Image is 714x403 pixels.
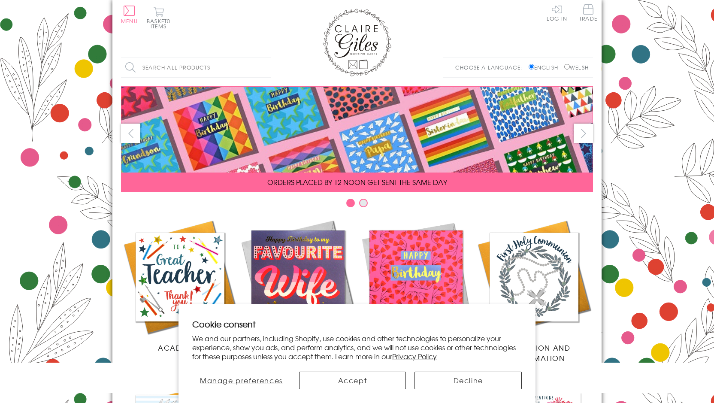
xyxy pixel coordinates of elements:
[192,334,522,361] p: We and our partners, including Shopify, use cookies and other technologies to personalize your ex...
[121,218,239,353] a: Academic
[151,17,170,30] span: 0 items
[121,58,271,77] input: Search all products
[121,198,593,212] div: Carousel Pagination
[475,218,593,363] a: Communion and Confirmation
[267,177,447,187] span: ORDERS PLACED BY 12 NOON GET SENT THE SAME DAY
[263,58,271,77] input: Search
[158,342,202,353] span: Academic
[147,7,170,29] button: Basket0 items
[323,9,391,76] img: Claire Giles Greetings Cards
[529,64,534,70] input: English
[121,17,138,25] span: Menu
[574,124,593,143] button: next
[357,218,475,353] a: Birthdays
[547,4,567,21] a: Log In
[121,124,140,143] button: prev
[192,372,290,389] button: Manage preferences
[455,64,527,71] p: Choose a language:
[192,318,522,330] h2: Cookie consent
[414,372,522,389] button: Decline
[239,218,357,353] a: New Releases
[346,199,355,207] button: Carousel Page 1 (Current Slide)
[299,372,406,389] button: Accept
[392,351,437,361] a: Privacy Policy
[529,64,563,71] label: English
[121,6,138,24] button: Menu
[579,4,597,21] span: Trade
[200,375,283,385] span: Manage preferences
[564,64,570,70] input: Welsh
[564,64,589,71] label: Welsh
[579,4,597,23] a: Trade
[359,199,368,207] button: Carousel Page 2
